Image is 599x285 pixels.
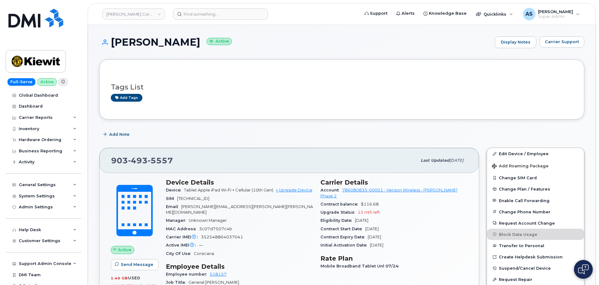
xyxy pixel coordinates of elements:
span: Employee number [166,272,210,277]
span: Last updated [421,158,449,163]
span: City Of Use [166,251,194,256]
span: Contract Expiry Date [320,235,368,239]
span: Change Plan / Features [499,187,550,191]
span: [PERSON_NAME][EMAIL_ADDRESS][PERSON_NAME][PERSON_NAME][DOMAIN_NAME] [166,204,313,215]
span: Mobile Broadband Tablet Unl 07/24 [320,264,402,268]
span: Tablet Apple iPad Wi-Fi + Cellular (10th Gen) [184,188,273,192]
span: 493 [128,156,148,165]
span: [DATE] [449,158,463,163]
button: Change SIM Card [487,172,584,183]
span: Upgrade Status [320,210,358,215]
span: [DATE] [365,226,379,231]
span: Active IMEI [166,243,199,247]
h3: Tags List [111,83,573,91]
h3: Carrier Details [320,179,468,186]
span: SIM [166,196,177,201]
button: Suspend/Cancel Device [487,262,584,274]
span: Contract balance [320,202,361,206]
span: 1.40 GB [111,276,128,280]
span: Initial Activation Date [320,243,370,247]
span: $116.68 [361,202,379,206]
h3: Rate Plan [320,255,468,262]
a: Display Notes [495,36,536,48]
button: Enable Call Forwarding [487,195,584,206]
span: Add Roaming Package [492,164,549,170]
span: 3c07d7507c4b [199,226,232,231]
span: 352548864037041 [201,235,243,239]
a: Create Helpdesk Submission [487,251,584,262]
a: + Upgrade Device [276,188,312,192]
button: Change Plan / Features [487,183,584,195]
span: Account [320,188,342,192]
span: — [199,243,203,247]
span: Corsicana [194,251,214,256]
span: Suspend/Cancel Device [499,266,551,271]
span: MAC Address [166,226,199,231]
img: Open chat [578,264,589,274]
h3: Employee Details [166,263,313,270]
button: Carrier Support [540,36,584,48]
span: Active [118,247,131,253]
span: Eligibility Date [320,218,355,223]
button: Change Phone Number [487,206,584,217]
span: Email [166,204,181,209]
span: used [128,276,141,280]
button: Block Data Usage [487,229,584,240]
button: Send Message [111,259,159,270]
button: Request Account Change [487,217,584,229]
a: 786080835-00001 - Verizon Wireless - [PERSON_NAME] Phase 2 [320,188,457,198]
span: Unknown Manager [189,218,227,223]
span: General [PERSON_NAME] [188,280,239,285]
span: Add Note [109,131,130,137]
span: 5557 [148,156,173,165]
small: Active [207,38,232,45]
span: [DATE] [370,243,383,247]
span: [TECHNICAL_ID] [177,196,209,201]
span: Carrier Support [545,39,579,45]
span: Send Message [121,262,153,267]
button: Request Repair [487,274,584,285]
span: Enable Call Forwarding [499,198,550,203]
button: Add Roaming Package [487,159,584,172]
span: 903 [111,156,173,165]
span: Manager [166,218,189,223]
span: Contract Start Date [320,226,365,231]
a: Edit Device / Employee [487,148,584,159]
h3: Device Details [166,179,313,186]
span: [DATE] [368,235,381,239]
button: Add Note [99,129,135,140]
h1: [PERSON_NAME] [99,37,492,48]
span: Device [166,188,184,192]
span: 15 mth left [358,210,380,215]
span: Job Title [166,280,188,285]
a: 518157 [210,272,227,277]
button: Transfer to Personal [487,240,584,251]
span: [DATE] [355,218,368,223]
span: Carrier IMEI [166,235,201,239]
a: Add tags [111,94,142,102]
